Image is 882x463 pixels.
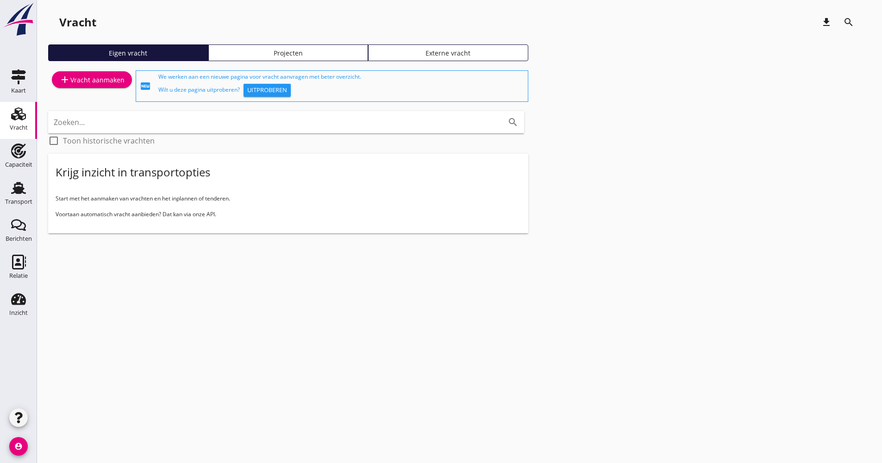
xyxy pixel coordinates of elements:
div: Berichten [6,236,32,242]
i: add [59,74,70,85]
div: We werken aan een nieuwe pagina voor vracht aanvragen met beter overzicht. Wilt u deze pagina uit... [158,73,524,100]
div: Relatie [9,273,28,279]
i: download [821,17,832,28]
div: Eigen vracht [52,48,204,58]
div: Capaciteit [5,162,32,168]
label: Toon historische vrachten [63,136,155,145]
a: Eigen vracht [48,44,208,61]
p: Start met het aanmaken van vrachten en het inplannen of tenderen. [56,194,521,203]
i: search [843,17,854,28]
div: Transport [5,199,32,205]
a: Externe vracht [368,44,528,61]
a: Projecten [208,44,369,61]
i: fiber_new [140,81,151,92]
div: Projecten [213,48,364,58]
div: Externe vracht [372,48,524,58]
div: Kaart [11,88,26,94]
p: Voortaan automatisch vracht aanbieden? Dat kan via onze API. [56,210,521,219]
a: Vracht aanmaken [52,71,132,88]
div: Vracht aanmaken [59,74,125,85]
div: Vracht [10,125,28,131]
div: Krijg inzicht in transportopties [56,165,210,180]
div: Inzicht [9,310,28,316]
div: Uitproberen [247,86,287,95]
div: Vracht [59,15,96,30]
i: account_circle [9,437,28,456]
i: search [507,117,519,128]
button: Uitproberen [244,84,291,97]
input: Zoeken... [54,115,493,130]
img: logo-small.a267ee39.svg [2,2,35,37]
